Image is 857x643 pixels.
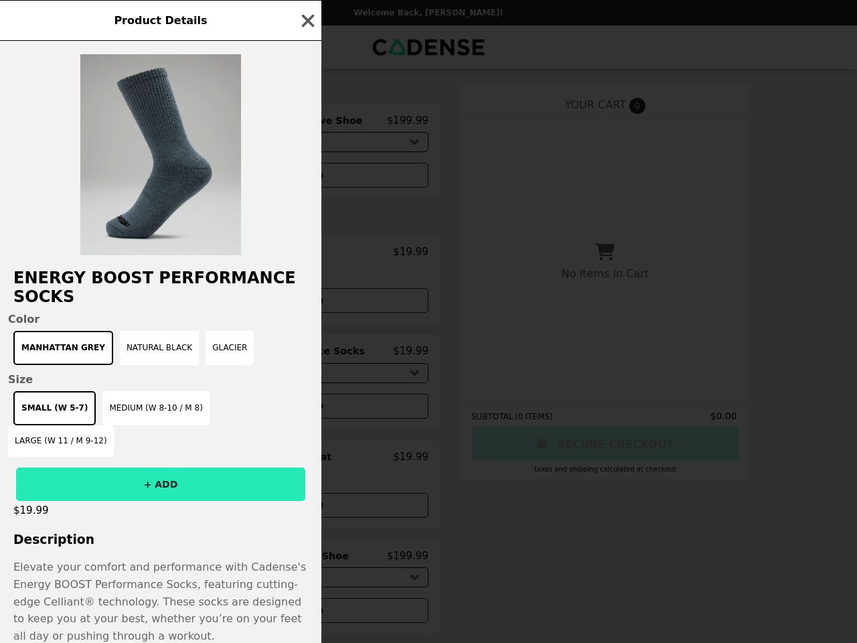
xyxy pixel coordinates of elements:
button: Manhattan Grey [13,331,113,365]
button: Large (W 11 / M 9-12) [8,425,114,457]
button: + ADD [16,468,305,501]
button: Glacier [206,331,254,365]
span: Color [8,313,313,326]
img: Manhattan Grey / Small (W 5-7) [80,54,241,255]
button: Small (W 5-7) [13,391,96,425]
button: Medium (W 8-10 / M 8) [102,391,209,425]
span: Size [8,373,313,386]
span: Product Details [114,14,207,27]
button: Natural Black [120,331,199,365]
